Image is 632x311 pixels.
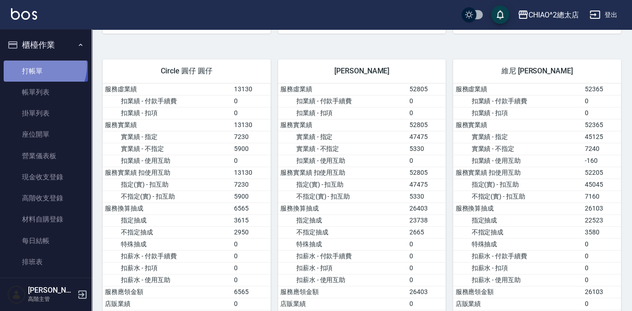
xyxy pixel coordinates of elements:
[583,298,621,310] td: 0
[583,202,621,214] td: 26103
[453,226,582,238] td: 不指定抽成
[232,143,270,155] td: 5900
[583,95,621,107] td: 0
[583,286,621,298] td: 26103
[583,262,621,274] td: 0
[453,131,582,143] td: 實業績 - 指定
[453,190,582,202] td: 不指定(實) - 扣互助
[232,214,270,226] td: 3615
[407,119,446,131] td: 52805
[583,214,621,226] td: 22523
[407,155,446,167] td: 0
[407,214,446,226] td: 23738
[278,274,407,286] td: 扣薪水 - 使用互助
[407,167,446,178] td: 52805
[4,209,88,230] a: 材料自購登錄
[407,143,446,155] td: 5330
[278,83,407,95] td: 服務虛業績
[464,67,610,76] span: 維尼 [PERSON_NAME]
[407,286,446,298] td: 26403
[453,298,582,310] td: 店販業績
[278,262,407,274] td: 扣薪水 - 扣項
[232,286,270,298] td: 6565
[407,250,446,262] td: 0
[232,238,270,250] td: 0
[528,9,579,21] div: CHIAO^2總太店
[583,131,621,143] td: 45125
[278,95,407,107] td: 扣業績 - 付款手續費
[103,143,232,155] td: 實業績 - 不指定
[4,272,88,294] a: 現場電腦打卡
[232,274,270,286] td: 0
[4,230,88,251] a: 每日結帳
[278,143,407,155] td: 實業績 - 不指定
[491,6,509,24] button: save
[278,214,407,226] td: 指定抽成
[278,131,407,143] td: 實業績 - 指定
[278,190,407,202] td: 不指定(實) - 扣互助
[407,178,446,190] td: 47475
[583,107,621,119] td: 0
[407,107,446,119] td: 0
[453,238,582,250] td: 特殊抽成
[278,202,407,214] td: 服務換算抽成
[4,124,88,145] a: 座位開單
[103,274,232,286] td: 扣薪水 - 使用互助
[453,262,582,274] td: 扣薪水 - 扣項
[103,298,232,310] td: 店販業績
[232,226,270,238] td: 2950
[103,119,232,131] td: 服務實業績
[103,214,232,226] td: 指定抽成
[28,286,75,295] h5: [PERSON_NAME]
[103,83,232,95] td: 服務虛業績
[583,167,621,178] td: 52205
[289,67,435,76] span: [PERSON_NAME]
[103,202,232,214] td: 服務換算抽成
[232,167,270,178] td: 13130
[278,286,407,298] td: 服務應領金額
[407,95,446,107] td: 0
[4,188,88,209] a: 高階收支登錄
[583,190,621,202] td: 7160
[103,238,232,250] td: 特殊抽成
[407,238,446,250] td: 0
[103,262,232,274] td: 扣薪水 - 扣項
[453,95,582,107] td: 扣業績 - 付款手續費
[103,226,232,238] td: 不指定抽成
[103,190,232,202] td: 不指定(實) - 扣互助
[583,143,621,155] td: 7240
[278,155,407,167] td: 扣業績 - 使用互助
[4,167,88,188] a: 現金收支登錄
[583,226,621,238] td: 3580
[103,178,232,190] td: 指定(實) - 扣互助
[586,6,621,23] button: 登出
[583,119,621,131] td: 52365
[407,131,446,143] td: 47475
[232,190,270,202] td: 5900
[278,119,407,131] td: 服務實業績
[514,6,583,24] button: CHIAO^2總太店
[103,250,232,262] td: 扣薪水 - 付款手續費
[4,251,88,272] a: 排班表
[278,107,407,119] td: 扣業績 - 扣項
[232,298,270,310] td: 0
[278,298,407,310] td: 店販業績
[232,131,270,143] td: 7230
[278,178,407,190] td: 指定(實) - 扣互助
[453,214,582,226] td: 指定抽成
[114,67,260,76] span: Circle 圓仔 圓仔
[407,262,446,274] td: 0
[583,250,621,262] td: 0
[453,107,582,119] td: 扣業績 - 扣項
[278,250,407,262] td: 扣薪水 - 付款手續費
[453,167,582,178] td: 服務實業績 扣使用互助
[453,286,582,298] td: 服務應領金額
[232,95,270,107] td: 0
[407,226,446,238] td: 2665
[583,274,621,286] td: 0
[4,61,88,82] a: 打帳單
[407,83,446,95] td: 52805
[103,131,232,143] td: 實業績 - 指定
[4,33,88,57] button: 櫃檯作業
[278,226,407,238] td: 不指定抽成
